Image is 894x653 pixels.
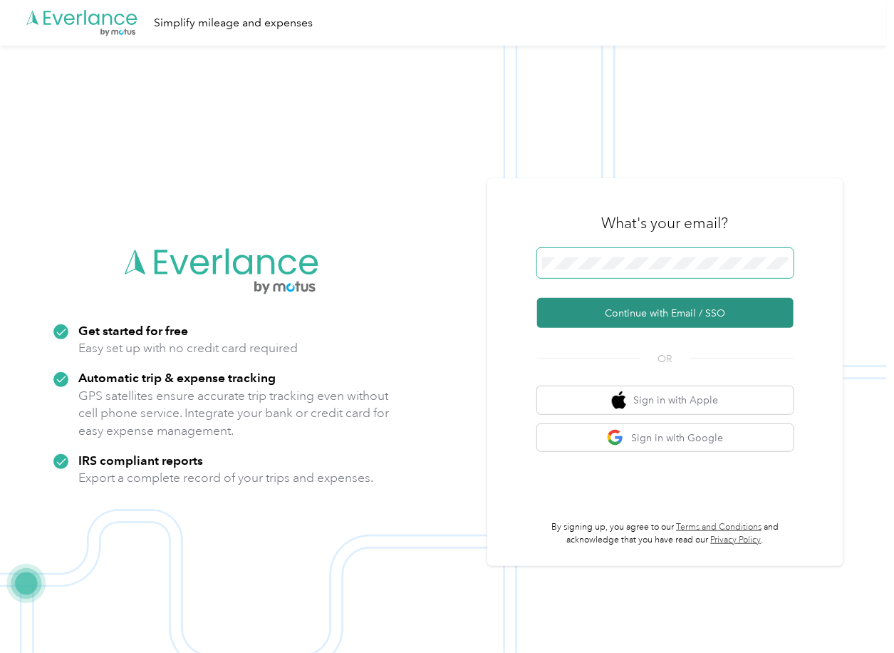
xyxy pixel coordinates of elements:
p: Easy set up with no credit card required [78,339,298,357]
div: Simplify mileage and expenses [154,14,313,32]
strong: Automatic trip & expense tracking [78,370,276,385]
a: Privacy Policy [711,535,762,545]
p: By signing up, you agree to our and acknowledge that you have read our . [537,521,794,546]
button: Continue with Email / SSO [537,298,794,328]
button: google logoSign in with Google [537,424,794,452]
p: GPS satellites ensure accurate trip tracking even without cell phone service. Integrate your bank... [78,387,390,440]
span: OR [640,351,690,366]
p: Export a complete record of your trips and expenses. [78,469,373,487]
img: google logo [607,429,625,447]
iframe: Everlance-gr Chat Button Frame [814,573,894,653]
button: apple logoSign in with Apple [537,386,794,414]
strong: Get started for free [78,323,188,338]
a: Terms and Conditions [676,522,762,533]
img: apple logo [612,391,626,409]
h3: What's your email? [602,213,729,233]
strong: IRS compliant reports [78,453,203,468]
